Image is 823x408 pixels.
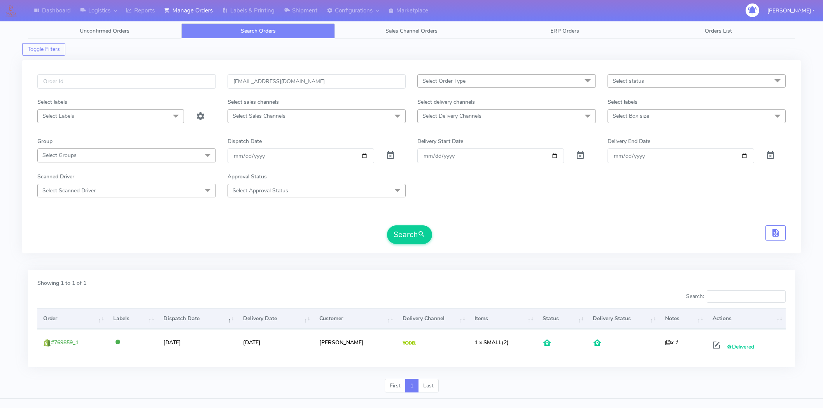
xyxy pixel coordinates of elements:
[37,279,86,287] label: Showing 1 to 1 of 1
[727,343,754,350] span: Delivered
[107,308,158,329] th: Labels: activate to sort column ascending
[237,308,313,329] th: Delivery Date: activate to sort column ascending
[686,290,786,303] label: Search:
[762,3,821,19] button: [PERSON_NAME]
[707,290,786,303] input: Search:
[228,137,262,145] label: Dispatch Date
[158,329,237,355] td: [DATE]
[613,77,644,85] span: Select status
[587,308,659,329] th: Delivery Status: activate to sort column ascending
[475,339,502,346] span: 1 x SMALL
[80,27,130,35] span: Unconfirmed Orders
[469,308,537,329] th: Items: activate to sort column ascending
[417,137,463,145] label: Delivery Start Date
[550,27,579,35] span: ERP Orders
[706,308,786,329] th: Actions: activate to sort column ascending
[705,27,732,35] span: Orders List
[22,43,65,56] button: Toggle Filters
[42,152,77,159] span: Select Groups
[37,98,67,106] label: Select labels
[42,187,96,194] span: Select Scanned Driver
[422,112,482,120] span: Select Delivery Channels
[475,339,509,346] span: (2)
[387,225,432,244] button: Search
[665,339,678,346] i: x 1
[396,308,468,329] th: Delivery Channel: activate to sort column ascending
[228,74,406,89] input: Customer Reference(email,phone)
[313,329,396,355] td: [PERSON_NAME]
[233,112,285,120] span: Select Sales Channels
[241,27,276,35] span: Search Orders
[405,379,419,393] a: 1
[42,112,74,120] span: Select Labels
[228,98,279,106] label: Select sales channels
[608,98,637,106] label: Select labels
[537,308,587,329] th: Status: activate to sort column ascending
[403,341,416,345] img: Yodel
[37,308,107,329] th: Order: activate to sort column ascending
[422,77,466,85] span: Select Order Type
[659,308,707,329] th: Notes: activate to sort column ascending
[37,74,216,89] input: Order Id
[28,23,795,38] ul: Tabs
[51,339,79,346] span: #769859_1
[228,173,267,181] label: Approval Status
[43,339,51,347] img: shopify.png
[417,98,475,106] label: Select delivery channels
[313,308,396,329] th: Customer: activate to sort column ascending
[233,187,288,194] span: Select Approval Status
[613,112,649,120] span: Select Box size
[385,27,438,35] span: Sales Channel Orders
[608,137,650,145] label: Delivery End Date
[37,173,74,181] label: Scanned Driver
[37,137,53,145] label: Group
[158,308,237,329] th: Dispatch Date: activate to sort column descending
[237,329,313,355] td: [DATE]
